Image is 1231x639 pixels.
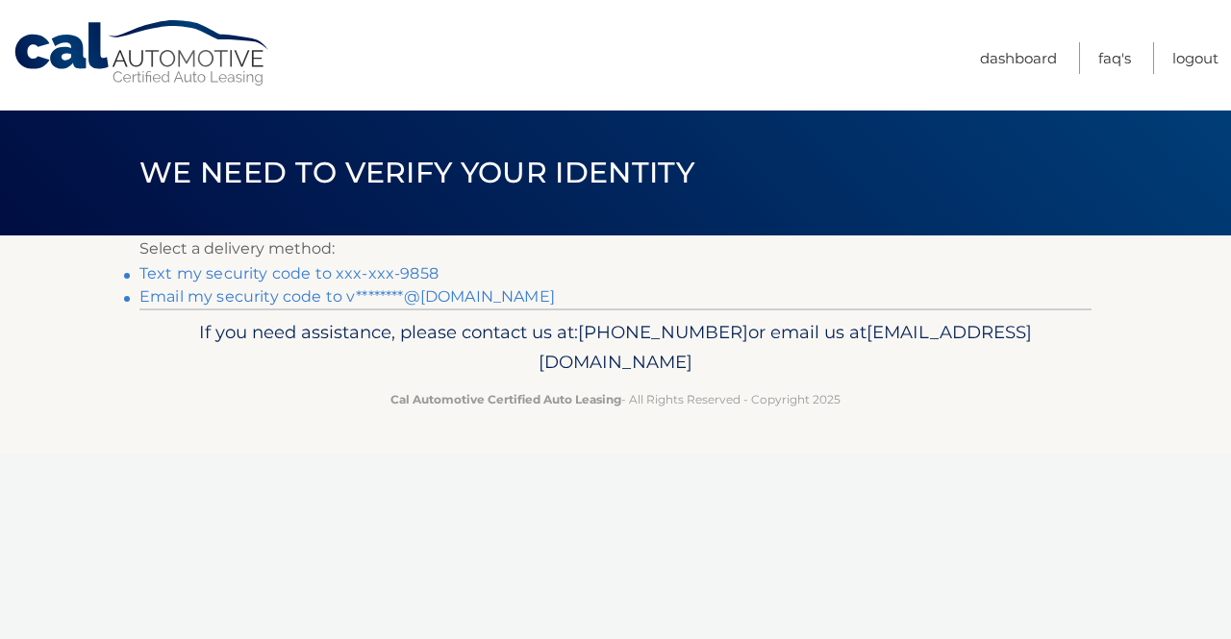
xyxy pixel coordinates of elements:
a: Dashboard [980,42,1057,74]
span: [PHONE_NUMBER] [578,321,748,343]
span: We need to verify your identity [139,155,694,190]
a: Email my security code to v********@[DOMAIN_NAME] [139,287,555,306]
p: If you need assistance, please contact us at: or email us at [152,317,1079,379]
a: FAQ's [1098,42,1131,74]
a: Cal Automotive [13,19,272,87]
strong: Cal Automotive Certified Auto Leasing [390,392,621,406]
a: Logout [1172,42,1218,74]
p: - All Rights Reserved - Copyright 2025 [152,389,1079,409]
p: Select a delivery method: [139,235,1092,262]
a: Text my security code to xxx-xxx-9858 [139,264,439,283]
